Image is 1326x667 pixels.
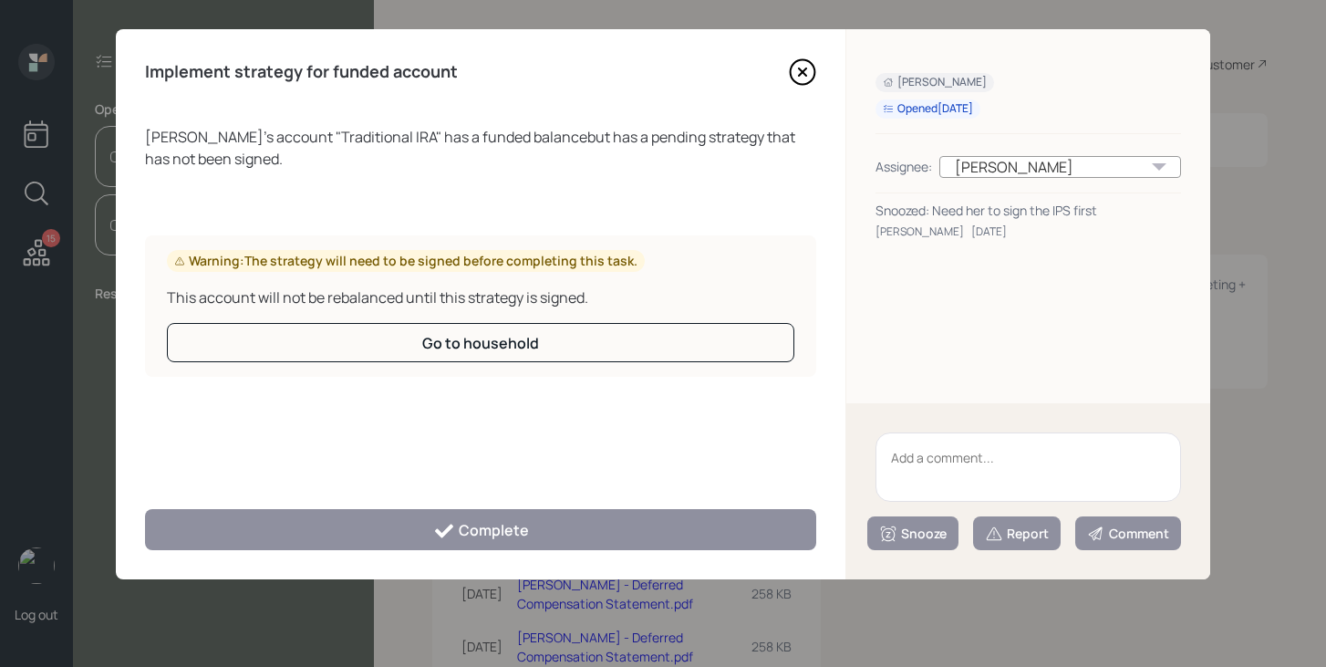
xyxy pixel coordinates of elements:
div: [DATE] [971,224,1007,240]
div: Snoozed: Need her to sign the IPS first [875,201,1181,220]
div: Go to household [422,333,539,353]
button: Comment [1075,516,1181,550]
div: This account will not be rebalanced until this strategy is signed. [167,287,794,308]
div: [PERSON_NAME] [939,156,1181,178]
div: Assignee: [875,157,932,176]
div: [PERSON_NAME] [883,75,987,90]
button: Report [973,516,1061,550]
div: Report [985,525,1049,543]
button: Go to household [167,323,794,362]
div: Complete [433,520,529,542]
h4: Implement strategy for funded account [145,62,458,82]
div: Snooze [879,525,947,543]
button: Complete [145,509,816,550]
div: [PERSON_NAME] 's account " Traditional IRA " has a funded balance but has a pending strategy that... [145,126,816,170]
button: Snooze [867,516,958,550]
div: Comment [1087,525,1169,543]
div: Opened [DATE] [883,101,973,117]
div: [PERSON_NAME] [875,224,964,240]
div: Warning: The strategy will need to be signed before completing this task. [174,252,637,270]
